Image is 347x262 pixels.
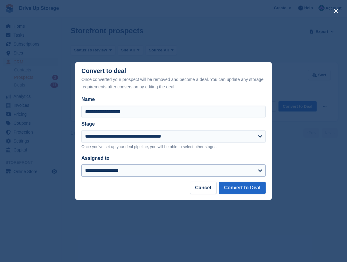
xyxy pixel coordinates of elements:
[81,121,95,127] label: Stage
[81,144,266,150] p: Once you've set up your deal pipeline, you will be able to select other stages.
[219,182,266,194] button: Convert to Deal
[81,96,266,103] label: Name
[190,182,216,194] button: Cancel
[81,76,266,91] div: Once converted your prospect will be removed and become a deal. You can update any storage requir...
[81,155,110,161] label: Assigned to
[81,67,266,91] div: Convert to deal
[331,6,341,16] button: close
